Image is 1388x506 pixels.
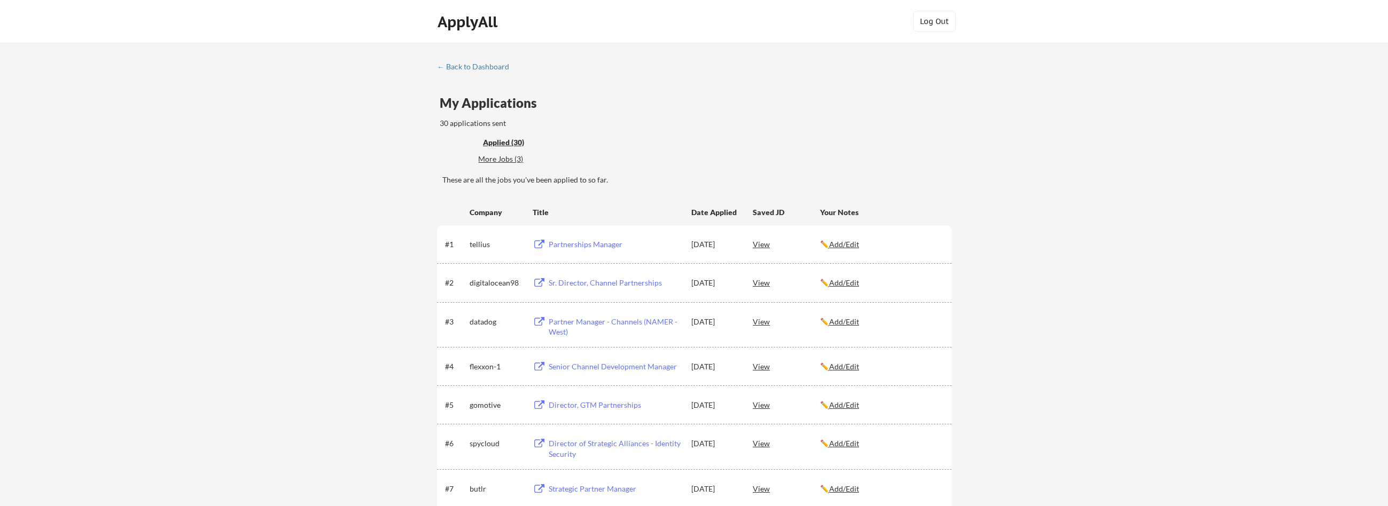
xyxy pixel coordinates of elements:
[549,317,681,337] div: Partner Manager - Channels (NAMER - West)
[829,278,859,287] u: Add/Edit
[445,239,466,250] div: #1
[483,137,552,148] div: Applied (30)
[445,400,466,410] div: #5
[829,400,859,409] u: Add/Edit
[549,361,681,372] div: Senior Channel Development Manager
[483,137,552,148] div: These are all the jobs you've been applied to so far.
[445,484,466,494] div: #7
[445,361,466,372] div: #4
[913,11,956,32] button: Log Out
[478,154,557,164] div: More Jobs (3)
[753,433,820,453] div: View
[691,207,738,218] div: Date Applied
[691,400,738,410] div: [DATE]
[470,484,523,494] div: butlr
[442,175,952,185] div: These are all the jobs you've been applied to so far.
[691,484,738,494] div: [DATE]
[820,438,942,449] div: ✏️
[753,357,820,376] div: View
[820,278,942,288] div: ✏️
[691,438,738,449] div: [DATE]
[753,234,820,254] div: View
[470,400,523,410] div: gomotive
[533,207,681,218] div: Title
[691,317,738,327] div: [DATE]
[445,317,466,327] div: #3
[470,239,523,250] div: tellius
[829,439,859,448] u: Add/Edit
[549,400,681,410] div: Director, GTM Partnerships
[478,154,557,165] div: These are job applications we think you'd be a good fit for, but couldn't apply you to automatica...
[820,361,942,372] div: ✏️
[691,239,738,250] div: [DATE]
[820,207,942,218] div: Your Notes
[829,484,859,493] u: Add/Edit
[691,361,738,372] div: [DATE]
[470,317,523,327] div: datadog
[753,479,820,498] div: View
[753,312,820,331] div: View
[820,484,942,494] div: ✏️
[829,362,859,371] u: Add/Edit
[829,317,859,326] u: Add/Edit
[549,484,681,494] div: Strategic Partner Manager
[753,395,820,414] div: View
[549,278,681,288] div: Sr. Director, Channel Partnerships
[445,438,466,449] div: #6
[753,202,820,222] div: Saved JD
[440,97,545,109] div: My Applications
[470,278,523,288] div: digitalocean98
[820,239,942,250] div: ✏️
[470,207,523,218] div: Company
[753,273,820,292] div: View
[549,438,681,459] div: Director of Strategic Alliances - Identity Security
[820,317,942,327] div: ✏️
[437,63,517,70] div: ← Back to Dashboard
[440,118,646,129] div: 30 applications sent
[445,278,466,288] div: #2
[829,240,859,249] u: Add/Edit
[438,13,501,31] div: ApplyAll
[437,62,517,73] a: ← Back to Dashboard
[820,400,942,410] div: ✏️
[691,278,738,288] div: [DATE]
[470,361,523,372] div: flexxon-1
[549,239,681,250] div: Partnerships Manager
[470,438,523,449] div: spycloud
